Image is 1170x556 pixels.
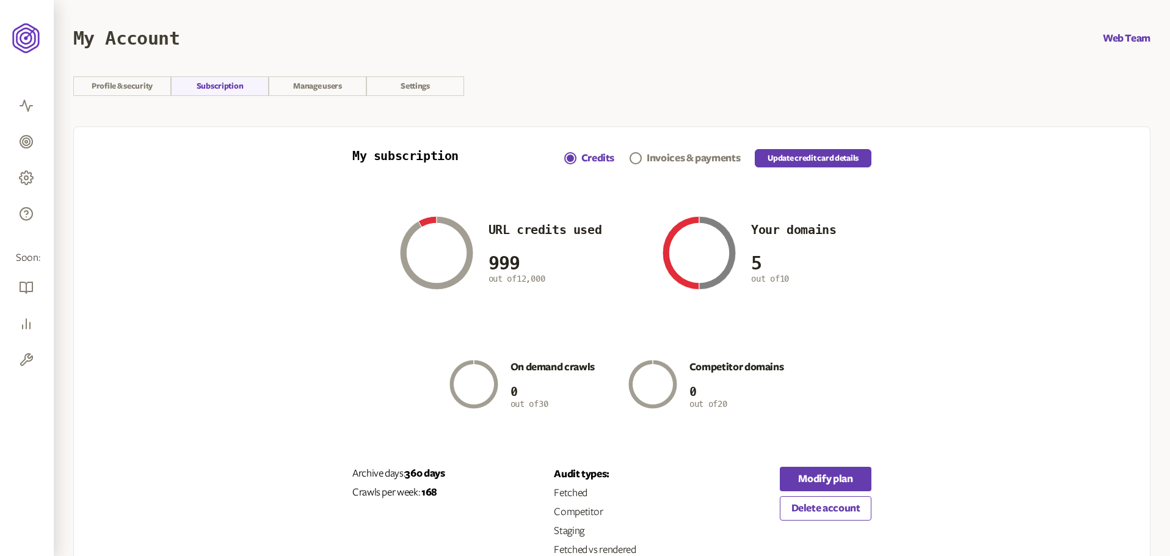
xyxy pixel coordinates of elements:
[780,467,871,491] button: Modify plan
[751,252,761,274] span: 5
[269,76,366,96] a: Manage users
[366,76,464,96] a: Settings
[171,76,269,96] a: Subscription
[751,223,836,237] h3: Your domains
[73,27,180,49] h1: My Account
[689,360,784,374] h3: Competitor domains
[755,149,871,167] a: Update credit card details
[352,486,525,500] p: Crawls per week:
[511,384,518,399] span: 0
[554,524,669,538] p: Staging
[352,149,459,167] h3: My subscription
[689,385,784,409] p: out of 20
[16,251,38,265] span: Soon:
[630,151,740,166] a: Invoices & payments
[352,467,525,481] p: Archive days:
[647,151,740,166] div: Invoices & payments
[489,223,602,237] h3: URL credits used
[1103,31,1150,46] button: Web Team
[511,385,595,409] p: out of 30
[489,252,520,274] span: 999
[699,496,871,521] a: Delete account
[421,487,437,498] span: 168
[554,505,669,519] p: Competitor
[699,467,871,491] a: Modify plan
[564,149,741,167] div: Navigation
[689,384,697,399] span: 0
[489,252,602,283] p: out of 12,000
[554,467,669,481] p: Audit types:
[751,252,836,283] p: out of 10
[511,360,595,374] h3: On demand crawls
[780,496,871,521] button: Delete account
[554,486,669,500] p: Fetched
[73,76,171,96] a: Profile & security
[405,468,445,479] span: 360 days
